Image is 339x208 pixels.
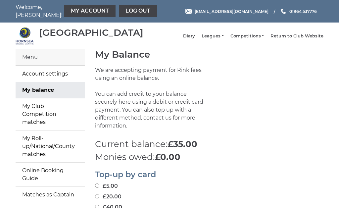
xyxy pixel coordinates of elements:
[16,49,85,66] div: Menu
[280,8,317,15] a: Phone us 01964 537776
[202,33,223,39] a: Leagues
[95,194,99,198] input: £20.00
[168,139,197,149] strong: £35.00
[16,3,138,19] nav: Welcome, [PERSON_NAME]!
[95,193,121,201] label: £20.00
[16,98,85,130] a: My Club Competition matches
[185,8,268,15] a: Email [EMAIL_ADDRESS][DOMAIN_NAME]
[95,49,323,60] h1: My Balance
[39,27,143,38] div: [GEOGRAPHIC_DATA]
[281,9,286,14] img: Phone us
[16,66,85,82] a: Account settings
[95,170,323,179] h2: Top-up by card
[185,9,192,14] img: Email
[230,33,264,39] a: Competitions
[155,152,180,162] strong: £0.00
[16,82,85,98] a: My balance
[16,27,34,45] img: Hornsea Bowls Centre
[16,187,85,203] a: Matches as Captain
[95,138,323,151] p: Current balance:
[16,163,85,186] a: Online Booking Guide
[95,66,204,138] p: We are accepting payment for Rink fees using an online balance. You can add credit to your balanc...
[195,9,268,14] span: [EMAIL_ADDRESS][DOMAIN_NAME]
[95,151,323,164] p: Monies owed:
[289,9,317,14] span: 01964 537776
[183,33,195,39] a: Diary
[119,5,157,17] a: Log out
[64,5,116,17] a: My Account
[95,183,99,188] input: £5.00
[270,33,323,39] a: Return to Club Website
[95,182,118,190] label: £5.00
[16,130,85,162] a: My Roll-up/National/County matches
